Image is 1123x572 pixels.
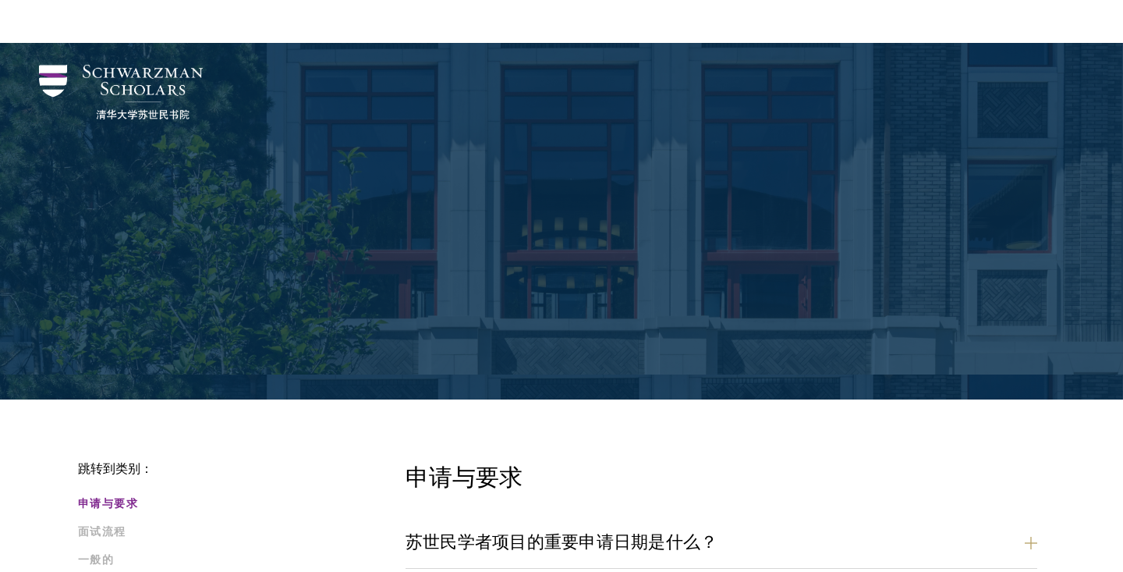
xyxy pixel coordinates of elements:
font: 面试流程 [78,524,126,540]
a: 一般的 [78,552,396,568]
font: 一般的 [78,552,114,568]
font: 申请与要求 [406,463,523,492]
img: 苏世民学者项目 [39,65,203,119]
a: 申请与要求 [78,496,396,512]
font: 申请与要求 [78,496,138,512]
font: 跳转到类别： [78,460,153,478]
button: 苏世民学者项目的重要申请日期是什么？ [406,524,1037,560]
a: 面试流程 [78,524,396,540]
font: 苏世民学者项目的重要申请日期是什么？ [406,529,717,555]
